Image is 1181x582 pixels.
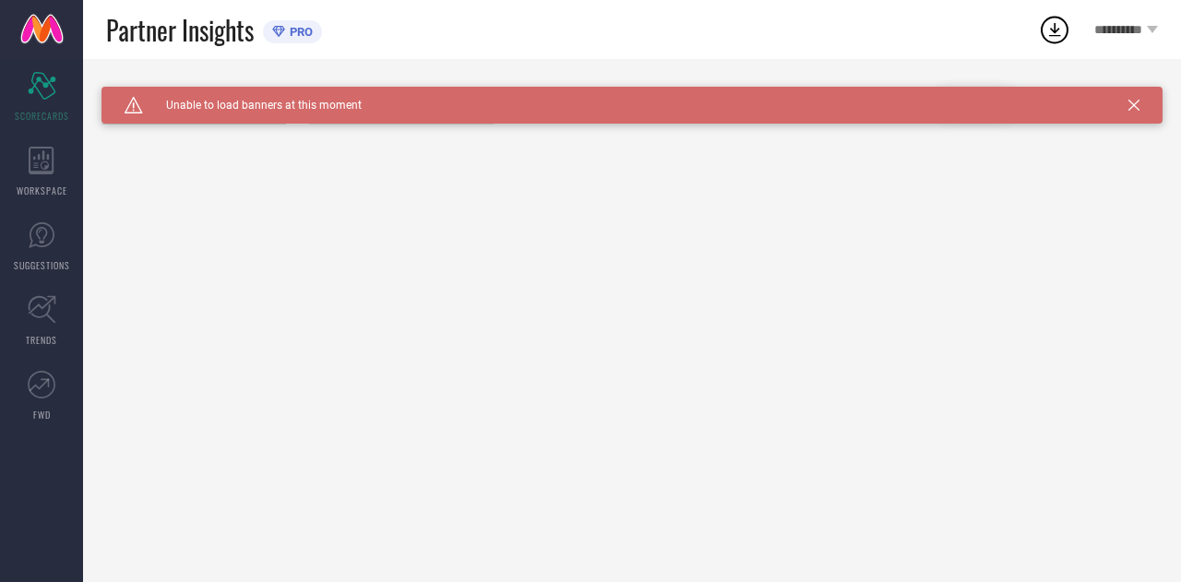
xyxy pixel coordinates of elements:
[143,99,362,112] span: Unable to load banners at this moment
[33,408,51,422] span: FWD
[106,11,254,49] span: Partner Insights
[101,87,286,100] div: Brand
[15,109,69,123] span: SCORECARDS
[26,333,57,347] span: TRENDS
[14,258,70,272] span: SUGGESTIONS
[17,184,67,197] span: WORKSPACE
[1038,13,1071,46] div: Open download list
[285,25,313,39] span: PRO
